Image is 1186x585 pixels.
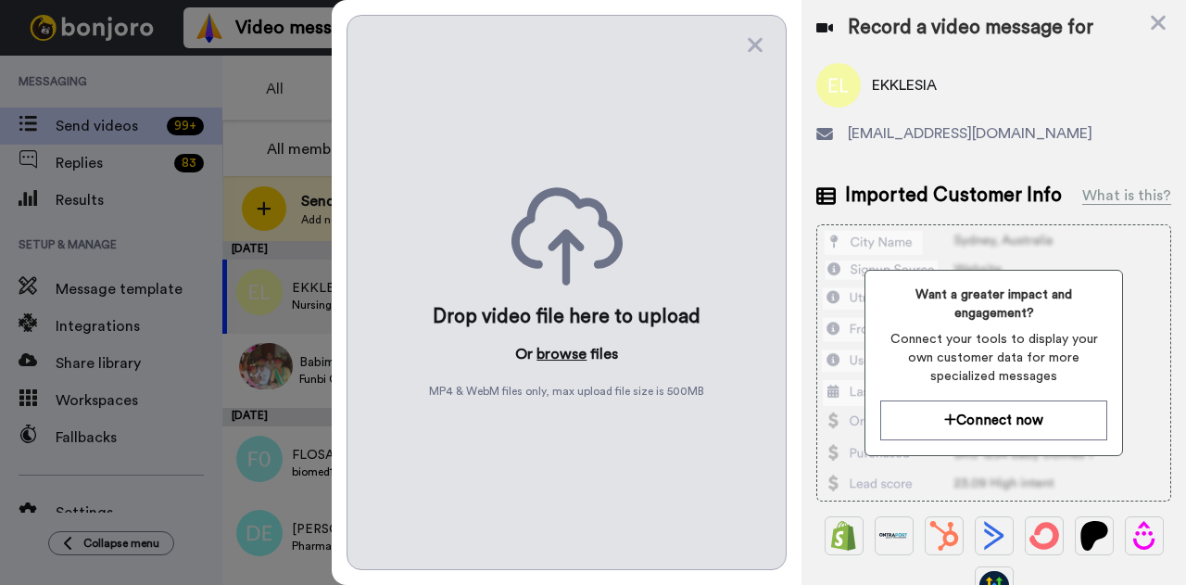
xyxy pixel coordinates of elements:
[433,304,700,330] div: Drop video file here to upload
[880,286,1107,323] span: Want a greater impact and engagement?
[845,182,1062,210] span: Imported Customer Info
[536,343,587,365] button: browse
[429,384,704,399] span: MP4 & WebM files only, max upload file size is 500 MB
[880,330,1107,386] span: Connect your tools to display your own customer data for more specialized messages
[1029,521,1059,551] img: ConvertKit
[1082,184,1171,207] div: What is this?
[1079,521,1109,551] img: Patreon
[929,521,959,551] img: Hubspot
[879,521,909,551] img: Ontraport
[880,401,1107,440] button: Connect now
[515,343,618,365] p: Or files
[829,521,859,551] img: Shopify
[848,122,1092,145] span: [EMAIL_ADDRESS][DOMAIN_NAME]
[1129,521,1159,551] img: Drip
[979,521,1009,551] img: ActiveCampaign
